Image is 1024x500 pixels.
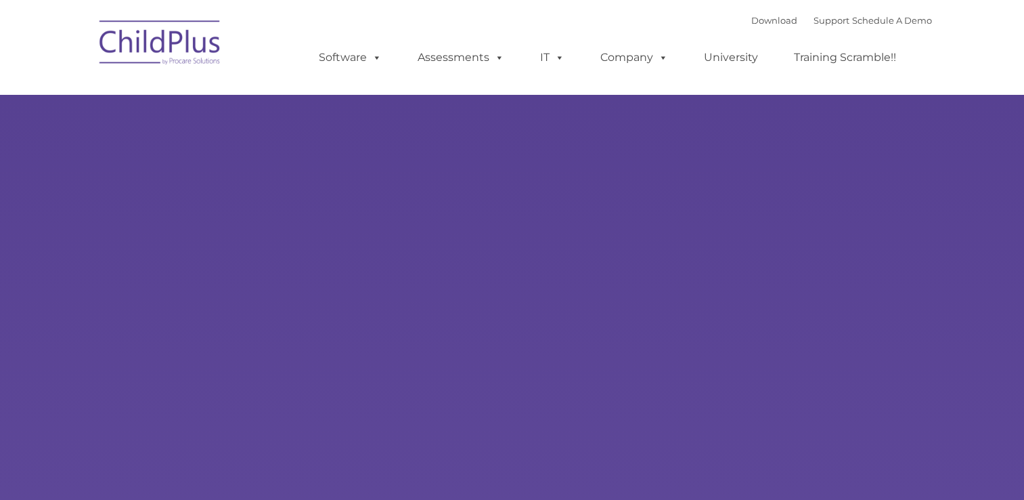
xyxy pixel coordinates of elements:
font: | [751,15,932,26]
a: Software [305,44,395,71]
a: Assessments [404,44,518,71]
a: Training Scramble!! [780,44,910,71]
a: IT [527,44,578,71]
a: Download [751,15,797,26]
img: ChildPlus by Procare Solutions [93,11,228,79]
a: Schedule A Demo [852,15,932,26]
a: Company [587,44,682,71]
a: Support [814,15,849,26]
a: University [690,44,772,71]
